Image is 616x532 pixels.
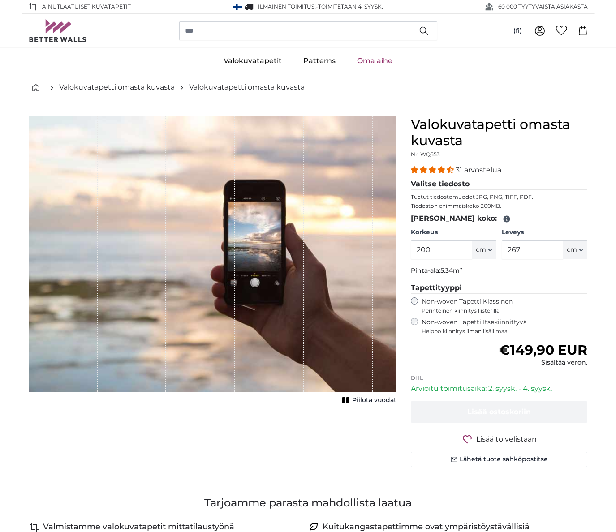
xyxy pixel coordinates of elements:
span: 4.32 stars [411,166,456,174]
p: Tiedoston enimmäiskoko 200MB. [411,202,588,210]
span: cm [567,245,577,254]
button: cm [563,240,587,259]
span: 5.34m² [440,266,462,275]
legend: [PERSON_NAME] koko: [411,213,588,224]
button: cm [472,240,496,259]
button: Piilota vuodat [340,394,396,407]
a: Valokuvatapetit [213,49,293,73]
h3: Tarjoamme parasta mahdollista laatua [29,496,588,510]
img: Suomi [233,4,242,10]
button: Lähetä tuote sähköpostitse [411,452,588,467]
span: Nr. WQ553 [411,151,440,158]
span: AINUTLAATUISET Kuvatapetit [42,3,131,11]
button: Lisää ostoskoriin [411,401,588,423]
nav: breadcrumbs [29,73,588,102]
div: 1 of 1 [29,116,396,407]
button: (fi) [506,23,529,39]
span: Lisää ostoskoriin [467,408,531,416]
p: DHL [411,374,588,382]
span: Toimitetaan 4. syysk. [318,3,383,10]
span: Piilota vuodat [352,396,396,405]
label: Non-woven Tapetti Klassinen [422,297,588,314]
a: Patterns [293,49,346,73]
span: - [316,3,383,10]
label: Leveys [502,228,587,237]
p: Pinta-ala: [411,266,588,275]
span: 60 000 TYYTYVÄISTÄ ASIAKASTA [498,3,588,11]
a: Valokuvatapetti omasta kuvasta [189,82,305,93]
span: Ilmainen toimitus! [258,3,316,10]
a: Oma aihe [346,49,403,73]
span: Helppo kiinnitys ilman lisäliimaa [422,328,588,335]
img: Betterwalls [29,19,87,42]
span: Perinteinen kiinnitys liisterillä [422,307,588,314]
p: Tuetut tiedostomuodot JPG, PNG, TIFF, PDF. [411,193,588,201]
a: Valokuvatapetti omasta kuvasta [59,82,175,93]
label: Korkeus [411,228,496,237]
label: Non-woven Tapetti Itsekiinnittyvä [422,318,588,335]
legend: Tapettityyppi [411,283,588,294]
h1: Valokuvatapetti omasta kuvasta [411,116,588,149]
button: Lisää toivelistaan [411,433,588,445]
span: €149,90 EUR [499,342,587,358]
span: cm [476,245,486,254]
p: Arvioitu toimitusaika: 2. syysk. - 4. syysk. [411,383,588,394]
legend: Valitse tiedosto [411,179,588,190]
span: 31 arvostelua [456,166,501,174]
div: Sisältää veron. [499,358,587,367]
span: Lisää toivelistaan [476,434,537,445]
